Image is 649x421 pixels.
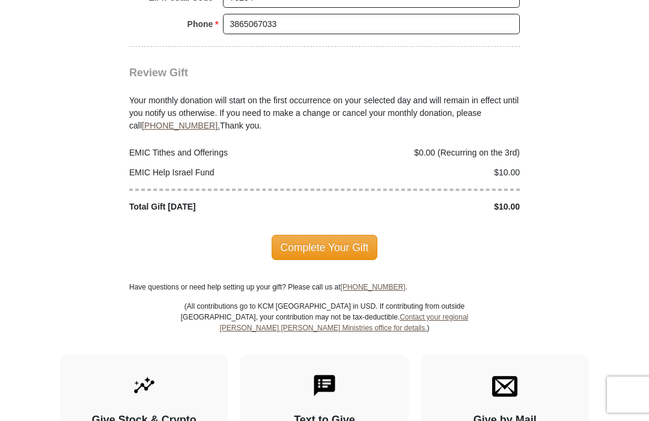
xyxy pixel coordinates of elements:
a: [PHONE_NUMBER] [341,283,406,291]
div: Total Gift [DATE] [123,201,325,213]
strong: Phone [187,16,213,32]
div: Your monthly donation will start on the first occurrence on your selected day and will remain in ... [129,80,520,132]
a: [PHONE_NUMBER]. [142,121,220,130]
p: Have questions or need help setting up your gift? Please call us at . [129,282,520,292]
div: EMIC Tithes and Offerings [123,147,325,159]
img: envelope.svg [492,373,517,398]
span: Complete Your Gift [272,235,378,260]
img: text-to-give.svg [312,373,337,398]
div: EMIC Help Israel Fund [123,166,325,179]
img: give-by-stock.svg [132,373,157,398]
span: $0.00 (Recurring on the 3rd) [414,148,520,157]
span: Review Gift [129,67,188,79]
p: (All contributions go to KCM [GEOGRAPHIC_DATA] in USD. If contributing from outside [GEOGRAPHIC_D... [180,301,469,355]
div: $10.00 [324,166,526,179]
div: $10.00 [324,201,526,213]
